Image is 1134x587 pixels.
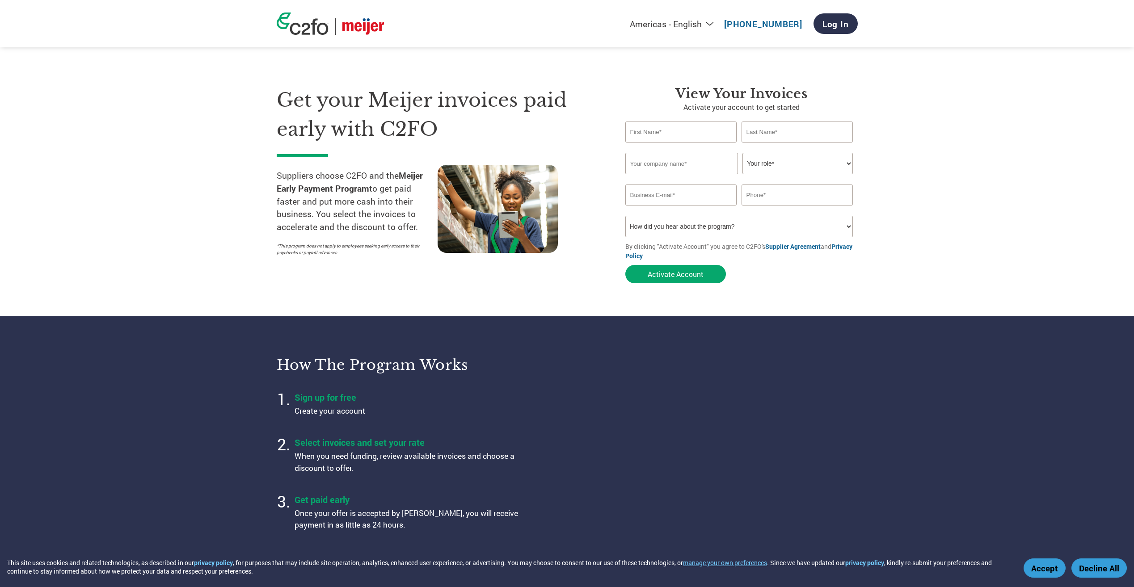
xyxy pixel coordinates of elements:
button: Activate Account [625,265,726,283]
div: This site uses cookies and related technologies, as described in our , for purposes that may incl... [7,558,1011,575]
p: By clicking "Activate Account" you agree to C2FO's and [625,242,858,260]
input: Last Name* [742,122,853,143]
div: Inavlid Email Address [625,206,737,212]
h4: Select invoices and set your rate [295,436,518,448]
div: Invalid first name or first name is too long [625,143,737,149]
a: Log In [814,13,858,34]
p: Activate your account to get started [625,102,858,113]
p: Once your offer is accepted by [PERSON_NAME], you will receive payment in as little as 24 hours. [295,507,518,531]
img: supply chain worker [438,165,558,253]
input: Phone* [742,184,853,205]
a: Supplier Agreement [765,242,821,251]
p: Create your account [295,405,518,417]
input: First Name* [625,122,737,143]
img: c2fo logo [277,13,329,35]
h3: View Your Invoices [625,86,858,102]
div: Invalid company name or company name is too long [625,175,853,181]
a: privacy policy [194,558,233,567]
input: Invalid Email format [625,184,737,205]
strong: Meijer Early Payment Program [277,170,423,194]
p: Suppliers choose C2FO and the to get paid faster and put more cash into their business. You selec... [277,169,438,234]
select: Title/Role [742,153,853,174]
a: privacy policy [845,558,884,567]
div: Invalid last name or last name is too long [742,143,853,149]
p: *This program does not apply to employees seeking early access to their paychecks or payroll adva... [277,243,429,256]
img: Meijer [342,18,384,35]
button: manage your own preferences [683,558,767,567]
h4: Sign up for free [295,391,518,403]
a: Privacy Policy [625,242,852,260]
button: Accept [1024,558,1066,578]
button: Decline All [1071,558,1127,578]
a: [PHONE_NUMBER] [724,18,802,29]
div: Inavlid Phone Number [742,206,853,212]
h4: Get paid early [295,494,518,505]
h3: How the program works [277,356,556,374]
p: When you need funding, review available invoices and choose a discount to offer. [295,450,518,474]
h1: Get your Meijer invoices paid early with C2FO [277,86,599,143]
input: Your company name* [625,153,738,174]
